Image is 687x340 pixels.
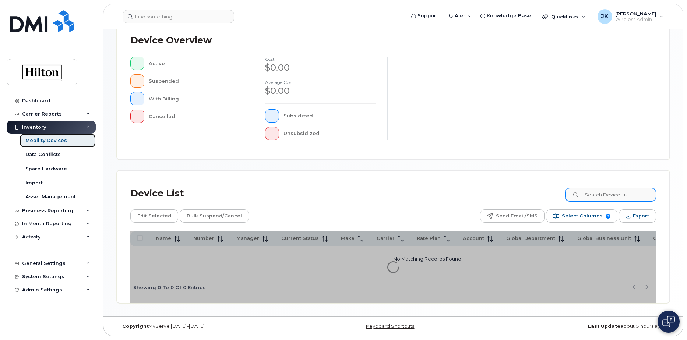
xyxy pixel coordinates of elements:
[265,85,376,97] div: $0.00
[619,209,656,223] button: Export
[662,316,675,327] img: Open chat
[562,210,603,222] span: Select Columns
[130,184,184,203] div: Device List
[443,8,475,23] a: Alerts
[615,17,656,22] span: Wireless Admin
[633,210,649,222] span: Export
[149,74,242,88] div: Suspended
[149,92,242,105] div: With Billing
[149,110,242,123] div: Cancelled
[122,323,149,329] strong: Copyright
[265,57,376,61] h4: cost
[455,12,470,20] span: Alerts
[487,12,531,20] span: Knowledge Base
[588,323,620,329] strong: Last Update
[283,127,376,140] div: Unsubsidized
[117,323,301,329] div: MyServe [DATE]–[DATE]
[485,323,670,329] div: about 5 hours ago
[123,10,234,23] input: Find something...
[265,61,376,74] div: $0.00
[546,209,617,223] button: Select Columns 9
[565,188,656,201] input: Search Device List ...
[137,210,171,222] span: Edit Selected
[615,11,656,17] span: [PERSON_NAME]
[180,209,249,223] button: Bulk Suspend/Cancel
[418,12,438,20] span: Support
[130,209,178,223] button: Edit Selected
[149,57,242,70] div: Active
[496,210,538,222] span: Send Email/SMS
[592,9,669,24] div: Jason Knight
[480,209,545,223] button: Send Email/SMS
[130,31,212,50] div: Device Overview
[537,9,591,24] div: Quicklinks
[606,214,610,219] span: 9
[366,323,414,329] a: Keyboard Shortcuts
[265,80,376,85] h4: Average cost
[283,109,376,123] div: Subsidized
[406,8,443,23] a: Support
[187,210,242,222] span: Bulk Suspend/Cancel
[601,12,609,21] span: JK
[551,14,578,20] span: Quicklinks
[475,8,536,23] a: Knowledge Base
